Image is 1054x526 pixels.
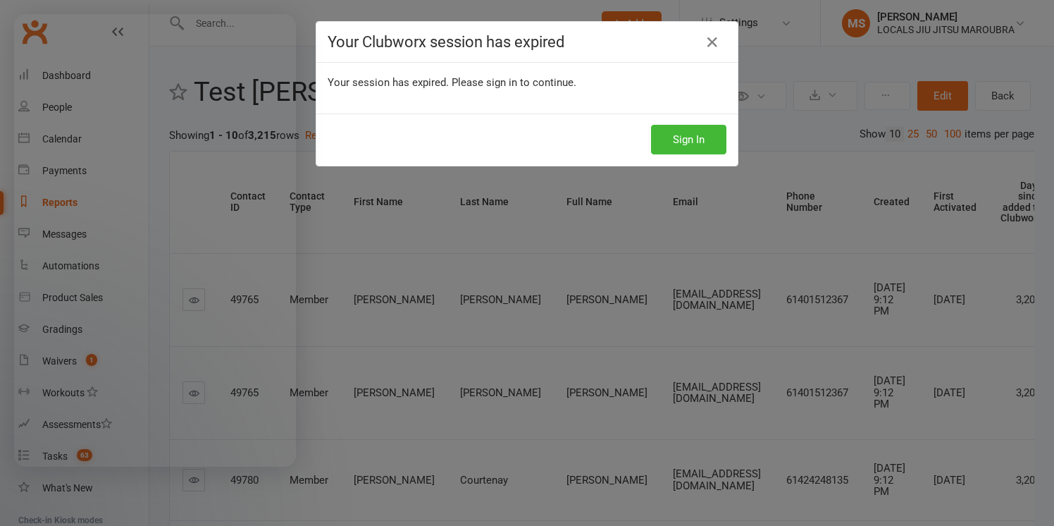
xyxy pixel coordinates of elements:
[14,478,48,512] iframe: Intercom live chat
[651,125,726,154] button: Sign In
[328,76,576,89] span: Your session has expired. Please sign in to continue.
[328,33,726,51] h4: Your Clubworx session has expired
[14,14,296,467] iframe: Intercom live chat
[701,31,724,54] a: Close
